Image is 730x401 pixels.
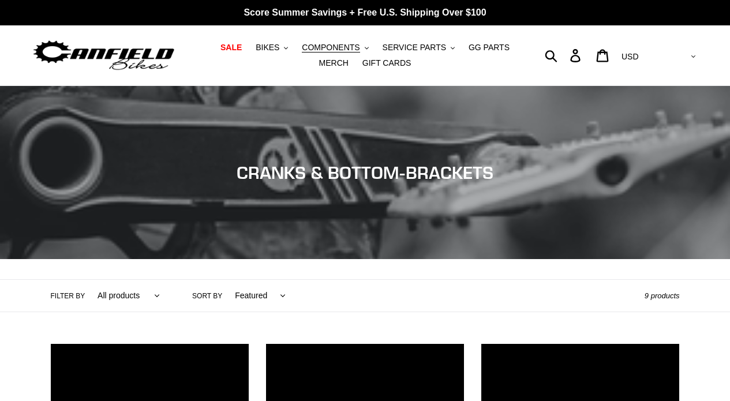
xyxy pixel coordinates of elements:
[32,38,176,74] img: Canfield Bikes
[256,43,279,53] span: BIKES
[220,43,242,53] span: SALE
[296,40,374,55] button: COMPONENTS
[192,291,222,301] label: Sort by
[215,40,248,55] a: SALE
[357,55,417,71] a: GIFT CARDS
[313,55,354,71] a: MERCH
[383,43,446,53] span: SERVICE PARTS
[645,291,680,300] span: 9 products
[237,162,493,183] span: CRANKS & BOTTOM-BRACKETS
[319,58,349,68] span: MERCH
[463,40,515,55] a: GG PARTS
[302,43,360,53] span: COMPONENTS
[250,40,294,55] button: BIKES
[469,43,510,53] span: GG PARTS
[51,291,85,301] label: Filter by
[377,40,461,55] button: SERVICE PARTS
[362,58,411,68] span: GIFT CARDS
